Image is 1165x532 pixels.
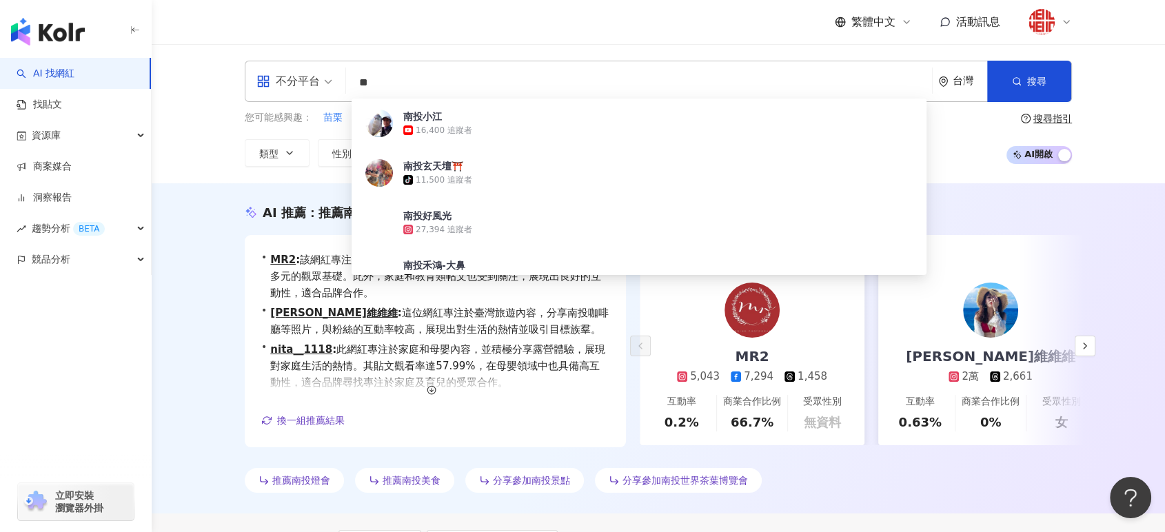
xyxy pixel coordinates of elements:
span: 立即安裝 瀏覽器外掛 [55,489,103,514]
span: 苗栗 [323,111,343,125]
button: 類型 [245,139,310,167]
div: BETA [73,222,105,236]
a: [PERSON_NAME]維維維2萬2,661互動率0.63%商業合作比例0%受眾性別女 [878,308,1103,445]
div: 受眾性別 [1042,395,1080,409]
span: 類型 [259,148,278,159]
div: 2萬 [962,369,979,384]
span: appstore [256,74,270,88]
div: AI 推薦 ： [263,204,405,221]
span: 競品分析 [32,244,70,275]
span: 這位網紅專注於臺灣旅遊內容，分享南投咖啡廳等照片，與粉絲的互動率較高，展現出對生活的熱情並吸引目標族羣。 [270,305,609,338]
div: MR2 [721,347,782,366]
span: 分享參加南投世界茶葉博覽會 [622,475,748,486]
div: • [261,305,609,338]
img: KOL Avatar [365,209,393,236]
img: KOL Avatar [963,283,1018,338]
span: 搜尋 [1027,76,1046,87]
span: : [296,254,300,266]
div: [PERSON_NAME]維維維 [892,347,1089,366]
img: %E5%A5%BD%E4%BA%8Blogo20180824.png [1029,9,1055,35]
span: rise [17,224,26,234]
div: 0.63% [898,413,941,431]
img: logo [11,18,85,45]
div: 2,661 [1003,369,1033,384]
div: 14,400 追蹤者 [416,274,472,285]
div: 5,043 [690,369,720,384]
div: 女 [1055,413,1067,431]
span: 該網紅專注於親子及婚禮主題，情感內容佔據較大部分，讓其擁有多元的觀眾基礎。此外，家庭和教育類帖文也受到關注，展現出良好的互動性，適合品牌合作。 [270,252,609,301]
div: 搜尋指引 [1033,113,1072,124]
div: • [261,252,609,301]
a: nita__1118 [270,343,332,356]
div: 商業合作比例 [723,395,781,409]
div: 南投小江 [403,110,442,123]
span: 繁體中文 [851,14,895,30]
span: 推薦南投的網紅 [318,205,405,220]
span: : [398,307,402,319]
a: 洞察報告 [17,191,72,205]
span: 換一組推薦結果 [277,415,345,426]
span: 分享參加南投景點 [493,475,570,486]
div: 台灣 [953,75,987,87]
div: 0.2% [665,413,699,431]
a: MR2 [270,254,296,266]
div: 27,394 追蹤者 [416,224,472,236]
div: 商業合作比例 [962,395,1020,409]
div: 受眾性別 [803,395,842,409]
div: 7,294 [744,369,773,384]
div: 南投玄天壇⛩️ [403,159,463,173]
img: post-image [1030,235,1103,308]
button: 搜尋 [987,61,1071,102]
span: 您可能感興趣： [245,111,312,125]
img: post-image [954,235,1027,308]
div: 南投禾鴻-大鼻 [403,258,465,272]
div: 無資料 [804,413,841,431]
div: 南投好風光 [403,209,452,223]
div: • [261,341,609,391]
span: 此網紅專注於家庭和母嬰內容，並積極分享露營體驗，展現對家庭生活的熱情。其貼文觀看率達57.99%，在母嬰領域中也具備高互動性，適合品牌尋找專注於家庭及育兒的受眾合作。 [270,341,609,391]
img: KOL Avatar [365,258,393,286]
iframe: Help Scout Beacon - Open [1110,477,1151,518]
a: chrome extension立即安裝 瀏覽器外掛 [18,483,134,520]
img: KOL Avatar [725,283,780,338]
span: 推薦南投美食 [383,475,440,486]
div: 66.7% [731,413,773,431]
span: 趨勢分析 [32,213,105,244]
img: KOL Avatar [365,110,393,137]
a: MR25,0437,2941,458互動率0.2%商業合作比例66.7%受眾性別無資料 [640,308,864,445]
button: 苗栗 [323,110,343,125]
span: 活動訊息 [956,15,1000,28]
div: 0% [980,413,1002,431]
span: 推薦南投燈會 [272,475,330,486]
a: 找貼文 [17,98,62,112]
img: chrome extension [22,491,49,513]
span: question-circle [1021,114,1031,123]
a: 商案媒合 [17,160,72,174]
div: 1,458 [798,369,827,384]
img: KOL Avatar [365,159,393,187]
button: 性別 [318,139,383,167]
span: 性別 [332,148,352,159]
a: searchAI 找網紅 [17,67,74,81]
div: 16,400 追蹤者 [416,125,472,136]
div: 互動率 [906,395,935,409]
div: 互動率 [667,395,696,409]
a: [PERSON_NAME]維維維 [270,307,397,319]
span: 資源庫 [32,120,61,151]
span: environment [938,76,949,87]
div: 不分平台 [256,70,320,92]
span: : [332,343,336,356]
div: 11,500 追蹤者 [416,174,472,186]
button: 換一組推薦結果 [261,410,345,431]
